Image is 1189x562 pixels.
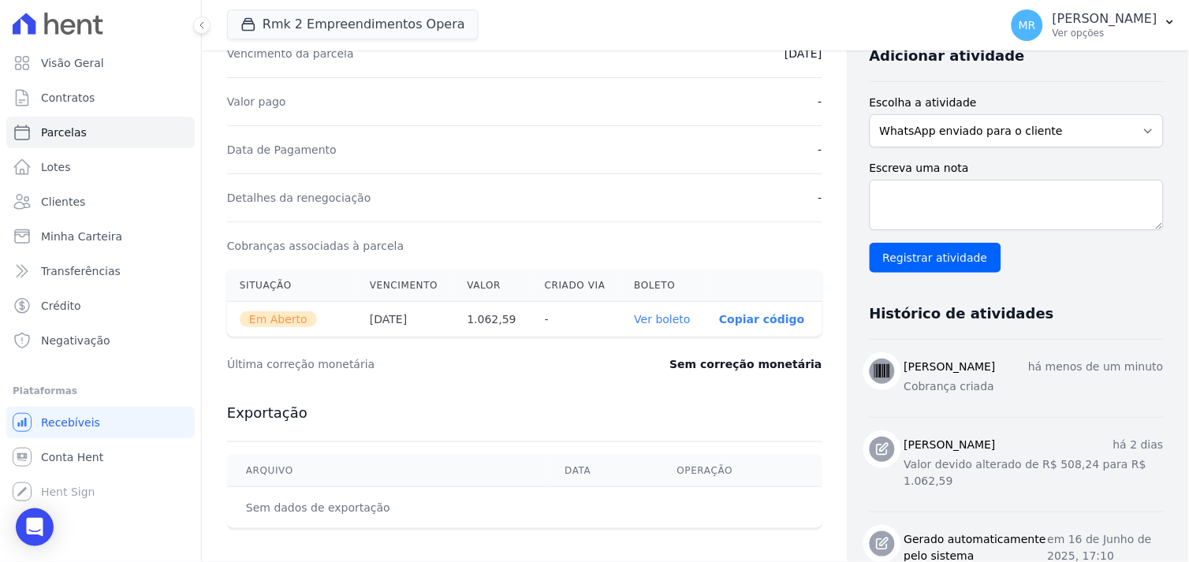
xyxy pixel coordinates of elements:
th: 1.062,59 [455,302,532,337]
h3: [PERSON_NAME] [904,437,996,453]
h3: [PERSON_NAME] [904,359,996,375]
a: Visão Geral [6,47,195,79]
span: Transferências [41,263,121,279]
th: Boleto [622,270,707,302]
span: Conta Hent [41,449,103,465]
td: Sem dados de exportação [227,487,546,529]
p: Ver opções [1053,27,1157,39]
th: Situação [227,270,357,302]
a: Clientes [6,186,195,218]
th: Vencimento [357,270,454,302]
dd: - [818,190,822,206]
a: Contratos [6,82,195,114]
button: Rmk 2 Empreendimentos Opera [227,9,479,39]
a: Ver boleto [635,313,691,326]
th: Operação [658,455,822,487]
a: Minha Carteira [6,221,195,252]
dt: Detalhes da renegociação [227,190,371,206]
input: Registrar atividade [870,243,1001,273]
th: Arquivo [227,455,546,487]
a: Conta Hent [6,441,195,473]
label: Escreva uma nota [870,160,1164,177]
dd: - [818,94,822,110]
span: Crédito [41,298,81,314]
a: Parcelas [6,117,195,148]
span: Recebíveis [41,415,100,430]
div: Open Intercom Messenger [16,508,54,546]
p: [PERSON_NAME] [1053,11,1157,27]
p: Cobrança criada [904,378,1164,395]
dd: [DATE] [785,46,822,61]
a: Negativação [6,325,195,356]
span: Visão Geral [41,55,104,71]
dt: Última correção monetária [227,356,579,372]
dt: Cobranças associadas à parcela [227,238,404,254]
th: [DATE] [357,302,454,337]
button: MR [PERSON_NAME] Ver opções [999,3,1189,47]
span: Em Aberto [240,311,317,327]
dt: Valor pago [227,94,286,110]
span: Clientes [41,194,85,210]
th: Valor [455,270,532,302]
dd: - [818,142,822,158]
h3: Adicionar atividade [870,47,1025,65]
dt: Data de Pagamento [227,142,337,158]
a: Crédito [6,290,195,322]
th: - [532,302,622,337]
button: Copiar código [719,313,804,326]
div: Plataformas [13,381,188,400]
label: Escolha a atividade [870,95,1164,111]
th: Data [546,455,658,487]
span: MR [1019,20,1036,31]
th: Criado via [532,270,622,302]
p: há menos de um minuto [1028,359,1164,375]
dd: Sem correção monetária [669,356,822,372]
a: Lotes [6,151,195,183]
dt: Vencimento da parcela [227,46,354,61]
span: Lotes [41,159,71,175]
h3: Exportação [227,404,822,422]
span: Parcelas [41,125,87,140]
h3: Histórico de atividades [870,304,1054,323]
p: há 2 dias [1113,437,1164,453]
a: Recebíveis [6,407,195,438]
p: Valor devido alterado de R$ 508,24 para R$ 1.062,59 [904,456,1164,489]
span: Minha Carteira [41,229,122,244]
span: Contratos [41,90,95,106]
a: Transferências [6,255,195,287]
span: Negativação [41,333,110,348]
